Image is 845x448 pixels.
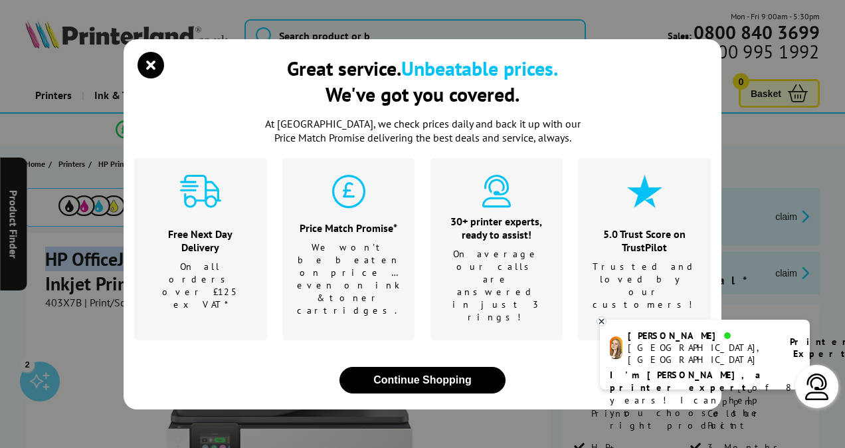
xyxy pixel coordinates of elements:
[593,261,697,311] p: Trusted and loved by our customers!
[339,367,506,393] button: close modal
[287,55,558,107] div: Great service. We've got you covered.
[628,342,773,366] div: [GEOGRAPHIC_DATA], [GEOGRAPHIC_DATA]
[610,369,800,432] p: of 8 years! I can help you choose the right product
[297,221,401,235] div: Price Match Promise*
[141,55,161,75] button: close modal
[593,227,697,254] div: 5.0 Trust Score on TrustPilot
[610,369,765,393] b: I'm [PERSON_NAME], a printer expert
[447,215,547,241] div: 30+ printer experts, ready to assist!
[401,55,558,81] b: Unbeatable prices.
[804,374,830,400] img: user-headset-light.svg
[610,336,622,360] img: amy-livechat.png
[256,117,589,145] p: At [GEOGRAPHIC_DATA], we check prices daily and back it up with our Price Match Promise deliverin...
[151,261,250,311] p: On all orders over £125 ex VAT*
[151,227,250,254] div: Free Next Day Delivery
[628,330,773,342] div: [PERSON_NAME]
[297,241,401,317] p: We won't be beaten on price …even on ink & toner cartridges.
[447,248,547,324] p: On average our calls are answered in just 3 rings!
